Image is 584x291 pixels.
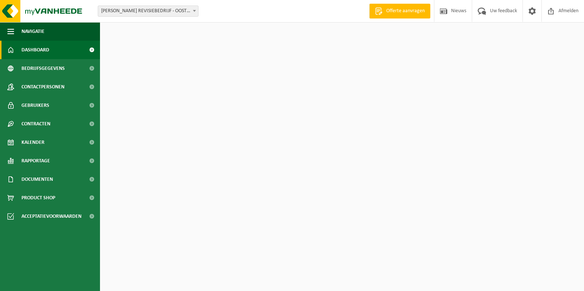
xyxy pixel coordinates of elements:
[384,7,427,15] span: Offerte aanvragen
[98,6,198,16] span: CLAEYS J. REVISIEBEDRIJF - OOSTKAMP
[21,189,55,207] span: Product Shop
[21,207,81,226] span: Acceptatievoorwaarden
[21,59,65,78] span: Bedrijfsgegevens
[21,152,50,170] span: Rapportage
[369,4,430,18] a: Offerte aanvragen
[21,22,44,41] span: Navigatie
[21,133,44,152] span: Kalender
[21,170,53,189] span: Documenten
[98,6,198,17] span: CLAEYS J. REVISIEBEDRIJF - OOSTKAMP
[21,115,50,133] span: Contracten
[21,78,64,96] span: Contactpersonen
[21,41,49,59] span: Dashboard
[21,96,49,115] span: Gebruikers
